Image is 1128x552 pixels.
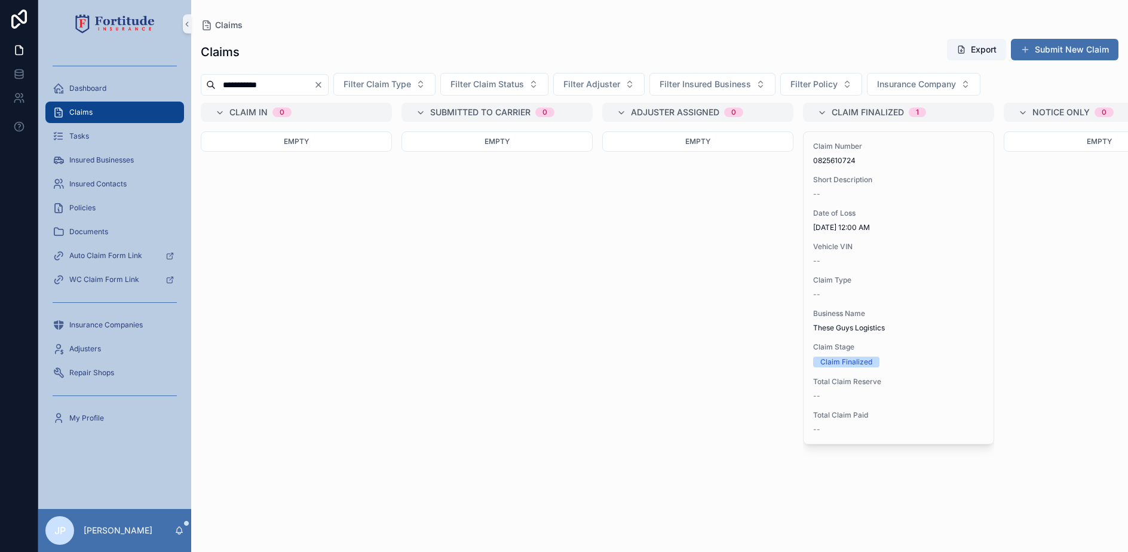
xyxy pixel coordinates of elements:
[45,221,184,243] a: Documents
[201,44,240,60] h1: Claims
[813,256,820,266] span: --
[69,155,134,165] span: Insured Businesses
[813,425,820,434] span: --
[832,106,904,118] span: Claim Finalized
[45,269,184,290] a: WC Claim Form Link
[45,173,184,195] a: Insured Contacts
[201,19,243,31] a: Claims
[430,106,531,118] span: Submitted to Carrier
[450,78,524,90] span: Filter Claim Status
[440,73,548,96] button: Select Button
[45,102,184,123] a: Claims
[45,78,184,99] a: Dashboard
[790,78,838,90] span: Filter Policy
[344,78,411,90] span: Filter Claim Type
[69,179,127,189] span: Insured Contacts
[731,108,736,117] div: 0
[69,203,96,213] span: Policies
[813,156,984,165] span: 0825610724
[813,275,984,285] span: Claim Type
[45,314,184,336] a: Insurance Companies
[813,323,984,333] span: These Guys Logistics
[229,106,268,118] span: Claim In
[813,309,984,318] span: Business Name
[215,19,243,31] span: Claims
[542,108,547,117] div: 0
[38,48,191,444] div: scrollable content
[69,275,139,284] span: WC Claim Form Link
[563,78,620,90] span: Filter Adjuster
[1102,108,1106,117] div: 0
[649,73,775,96] button: Select Button
[284,137,309,146] span: Empty
[1032,106,1090,118] span: Notice Only
[69,84,106,93] span: Dashboard
[813,175,984,185] span: Short Description
[54,523,66,538] span: JP
[69,227,108,237] span: Documents
[45,407,184,429] a: My Profile
[780,73,862,96] button: Select Button
[84,525,152,536] p: [PERSON_NAME]
[916,108,919,117] div: 1
[333,73,436,96] button: Select Button
[820,357,872,367] div: Claim Finalized
[813,242,984,252] span: Vehicle VIN
[69,413,104,423] span: My Profile
[69,320,143,330] span: Insurance Companies
[45,125,184,147] a: Tasks
[803,131,994,444] a: Claim Number0825610724Short Description--Date of Loss[DATE] 12:00 AMVehicle VIN--Claim Type--Busi...
[1087,137,1112,146] span: Empty
[45,362,184,384] a: Repair Shops
[1011,39,1118,60] button: Submit New Claim
[45,197,184,219] a: Policies
[813,208,984,218] span: Date of Loss
[813,342,984,352] span: Claim Stage
[877,78,956,90] span: Insurance Company
[685,137,710,146] span: Empty
[813,410,984,420] span: Total Claim Paid
[553,73,645,96] button: Select Button
[485,137,510,146] span: Empty
[947,39,1006,60] button: Export
[813,189,820,199] span: --
[660,78,751,90] span: Filter Insured Business
[631,106,719,118] span: Adjuster Assigned
[69,108,93,117] span: Claims
[45,245,184,266] a: Auto Claim Form Link
[69,368,114,378] span: Repair Shops
[813,290,820,299] span: --
[75,14,155,33] img: App logo
[867,73,980,96] button: Select Button
[813,142,984,151] span: Claim Number
[813,391,820,401] span: --
[69,251,142,260] span: Auto Claim Form Link
[69,344,101,354] span: Adjusters
[45,338,184,360] a: Adjusters
[813,223,984,232] span: [DATE] 12:00 AM
[813,377,984,387] span: Total Claim Reserve
[69,131,89,141] span: Tasks
[45,149,184,171] a: Insured Businesses
[314,80,328,90] button: Clear
[280,108,284,117] div: 0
